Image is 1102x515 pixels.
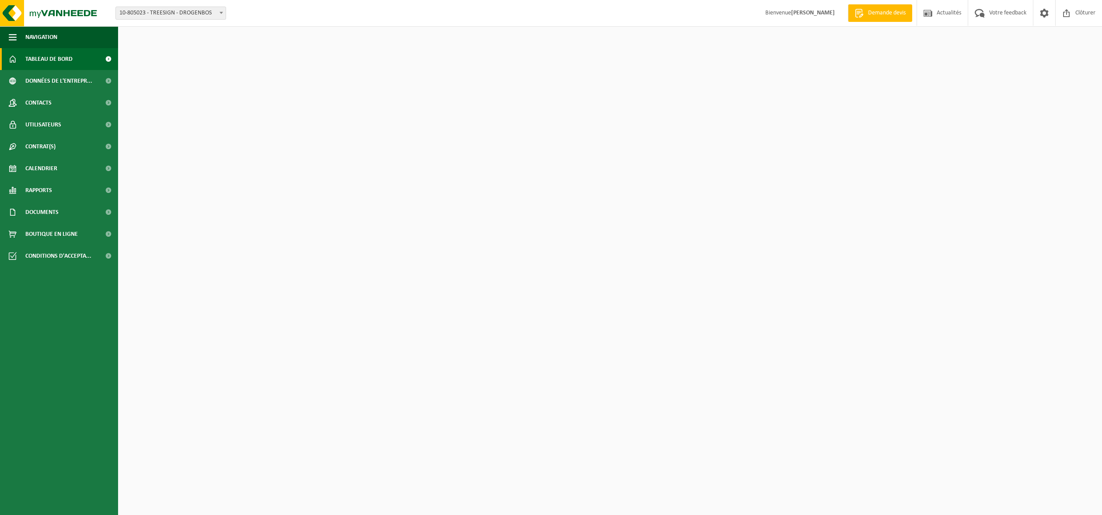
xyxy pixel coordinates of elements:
[848,4,912,22] a: Demande devis
[791,10,835,16] strong: [PERSON_NAME]
[25,48,73,70] span: Tableau de bord
[866,9,908,18] span: Demande devis
[25,136,56,158] span: Contrat(s)
[25,158,57,179] span: Calendrier
[115,7,226,20] span: 10-805023 - TREESIGN - DROGENBOS
[4,496,146,515] iframe: chat widget
[25,179,52,201] span: Rapports
[116,7,226,19] span: 10-805023 - TREESIGN - DROGENBOS
[25,223,78,245] span: Boutique en ligne
[25,70,92,92] span: Données de l'entrepr...
[25,26,57,48] span: Navigation
[25,245,91,267] span: Conditions d'accepta...
[25,92,52,114] span: Contacts
[25,114,61,136] span: Utilisateurs
[25,201,59,223] span: Documents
